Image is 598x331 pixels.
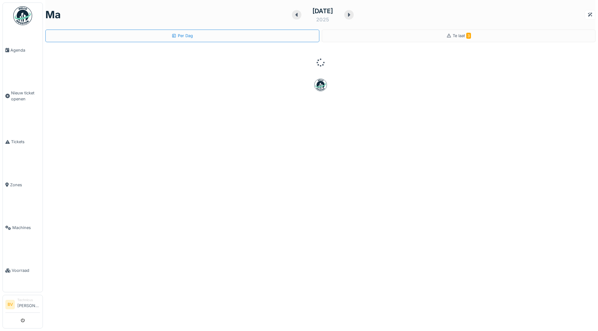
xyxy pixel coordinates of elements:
h1: ma [45,9,61,21]
div: Technicus [17,298,40,302]
span: 3 [466,33,471,39]
div: [DATE] [312,6,333,16]
a: Agenda [3,29,43,71]
span: Tickets [11,139,40,145]
span: Agenda [10,47,40,53]
img: badge-BVDL4wpA.svg [314,79,327,91]
a: Zones [3,163,43,206]
a: Nieuw ticket openen [3,71,43,121]
a: BV Technicus[PERSON_NAME] [5,298,40,313]
span: Te laat [453,33,471,38]
li: BV [5,300,15,309]
span: Voorraad [12,267,40,273]
a: Machines [3,206,43,249]
li: [PERSON_NAME] [17,298,40,311]
div: Per Dag [171,33,193,39]
a: Tickets [3,121,43,163]
span: Zones [10,182,40,188]
a: Voorraad [3,249,43,292]
span: Machines [12,225,40,231]
span: Nieuw ticket openen [11,90,40,102]
img: Badge_color-CXgf-gQk.svg [13,6,32,25]
div: 2025 [316,16,329,23]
